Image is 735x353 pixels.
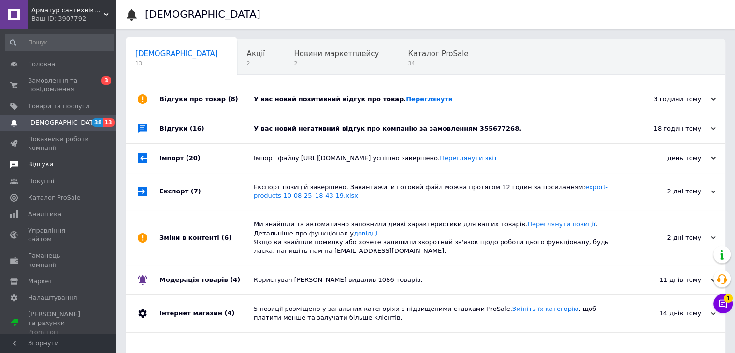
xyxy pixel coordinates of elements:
div: 18 годин тому [619,124,716,133]
span: 38 [92,118,103,127]
div: Відгуки [159,114,254,143]
span: 34 [408,60,468,67]
span: 2 [294,60,379,67]
div: Відгуки про товар [159,85,254,114]
div: Інтернет магазин [159,295,254,332]
span: (6) [221,234,231,241]
span: Відгуки [28,160,53,169]
span: Каталог ProSale [28,193,80,202]
div: Користувач [PERSON_NAME] видалив 1086 товарів. [254,276,619,284]
div: 14 днів тому [619,309,716,318]
div: Імпорт файлу [URL][DOMAIN_NAME] успішно завершено. [254,154,619,162]
span: Аналітика [28,210,61,219]
div: У вас новий позитивний відгук про товар. [254,95,619,103]
div: Ми знайшли та автоматично заповнили деякі характеристики для ваших товарів. . Детальніше про функ... [254,220,619,255]
button: Чат з покупцем1 [713,294,733,313]
span: Гаманець компанії [28,251,89,269]
div: Експорт [159,173,254,210]
div: Зміни в контенті [159,210,254,265]
div: 3 години тому [619,95,716,103]
a: Переглянути звіт [440,154,497,162]
a: Переглянути позиції [527,221,595,228]
span: Каталог ProSale [408,49,468,58]
span: (7) [191,188,201,195]
div: день тому [619,154,716,162]
div: 2 дні тому [619,187,716,196]
div: Модерація товарів [159,265,254,294]
span: 3 [101,76,111,85]
span: 13 [103,118,114,127]
span: [PERSON_NAME] та рахунки [28,310,89,337]
input: Пошук [5,34,114,51]
div: 2 дні тому [619,234,716,242]
a: довідці [354,230,378,237]
span: Головна [28,60,55,69]
span: Показники роботи компанії [28,135,89,152]
span: Налаштування [28,294,77,302]
span: 13 [135,60,218,67]
div: Ваш ID: 3907792 [31,15,116,23]
div: Експорт позицій завершено. Завантажити готовий файл можна протягом 12 годин за посиланням: [254,183,619,200]
span: (4) [230,276,240,283]
span: Арматур сантехніка та опалення [31,6,104,15]
span: 2 [247,60,265,67]
div: 11 днів тому [619,276,716,284]
h1: [DEMOGRAPHIC_DATA] [145,9,260,20]
div: Prom топ [28,328,89,337]
span: [DEMOGRAPHIC_DATA] [135,49,218,58]
span: Новини маркетплейсу [294,49,379,58]
div: 5 позиції розміщено у загальних категоріях з підвищеними ставками ProSale. , щоб платити менше та... [254,305,619,322]
span: Замовлення та повідомлення [28,76,89,94]
span: Товари та послуги [28,102,89,111]
span: Управління сайтом [28,226,89,244]
span: 1 [724,294,733,303]
span: Акції [247,49,265,58]
a: Переглянути [406,95,453,103]
span: (20) [186,154,201,162]
div: Імпорт [159,144,254,173]
span: (8) [228,95,238,103]
a: export-products-10-08-25_18-43-19.xlsx [254,183,608,199]
a: Змініть їх категорію [512,305,579,312]
span: Маркет [28,277,53,286]
div: У вас новий негативний відгук про компанію за замовленням 355677268. [254,124,619,133]
span: (4) [224,309,234,317]
span: [DEMOGRAPHIC_DATA] [28,118,100,127]
span: (16) [190,125,204,132]
span: Покупці [28,177,54,186]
